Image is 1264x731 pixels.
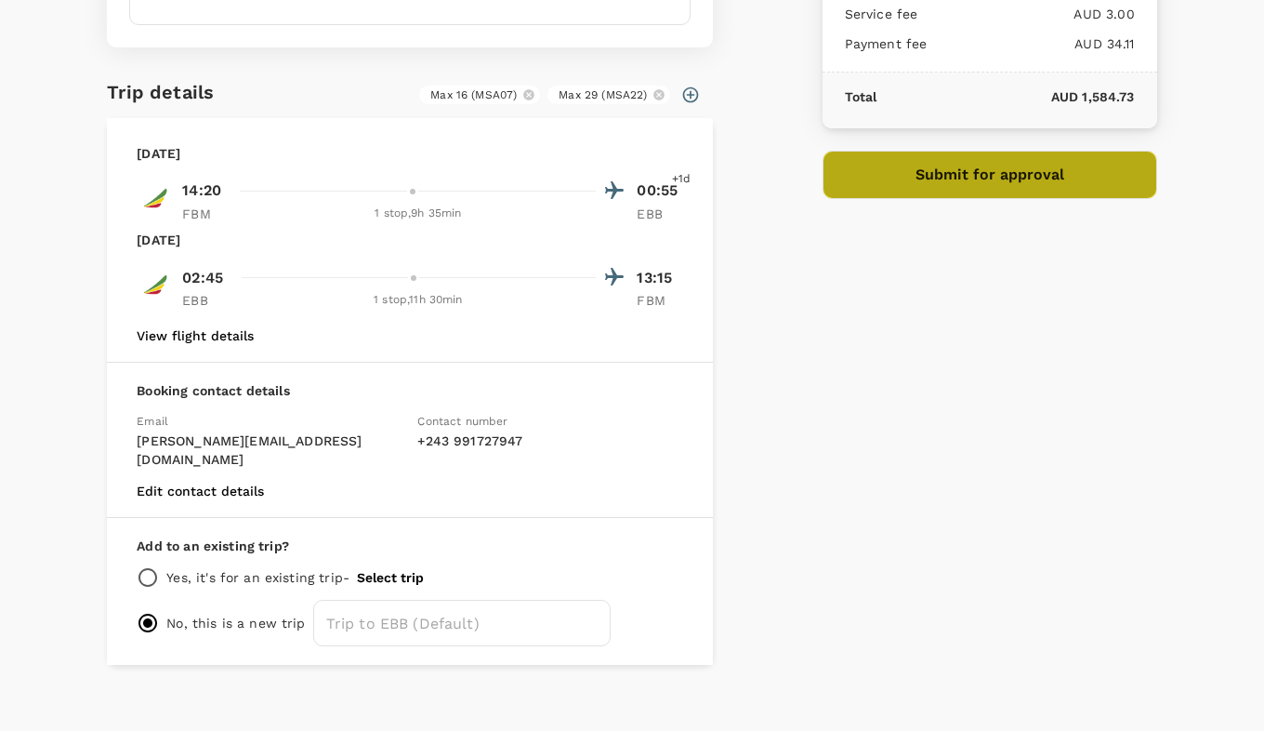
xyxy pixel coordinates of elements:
p: AUD 3.00 [917,5,1134,23]
p: Payment fee [845,34,928,53]
p: 00:55 [637,179,683,202]
img: ET [137,179,174,217]
button: Submit for approval [823,151,1157,199]
p: 02:45 [182,267,223,289]
p: Total [845,87,877,106]
p: + 243 991727947 [417,432,683,450]
span: Max 29 (MSA22) [547,87,658,103]
p: EBB [637,205,683,223]
div: 1 stop , 9h 35min [240,205,596,223]
p: Booking contact details [137,381,683,400]
p: [DATE] [137,144,180,163]
p: 14:20 [182,179,221,202]
p: [DATE] [137,231,180,249]
input: Trip to EBB (Default) [313,600,611,646]
p: No, this is a new trip [166,614,305,632]
p: Yes, it's for an existing trip - [166,568,349,587]
p: Service fee [845,5,918,23]
img: ET [137,266,174,303]
p: AUD 1,584.73 [876,87,1134,106]
div: 1 stop , 11h 30min [240,291,596,310]
div: Max 16 (MSA07) [419,86,540,104]
button: View flight details [137,328,254,343]
span: Max 16 (MSA07) [419,87,528,103]
span: Contact number [417,415,507,428]
button: Edit contact details [137,484,264,498]
p: Add to an existing trip? [137,537,683,555]
button: Select trip [357,570,424,585]
p: [PERSON_NAME][EMAIL_ADDRESS][DOMAIN_NAME] [137,432,402,469]
p: 13:15 [637,267,683,289]
p: EBB [182,291,229,310]
p: AUD 34.11 [927,34,1134,53]
div: Max 29 (MSA22) [547,86,670,104]
span: +1d [672,170,691,189]
p: FBM [637,291,683,310]
p: FBM [182,205,229,223]
span: Email [137,415,168,428]
h6: Trip details [107,77,214,107]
